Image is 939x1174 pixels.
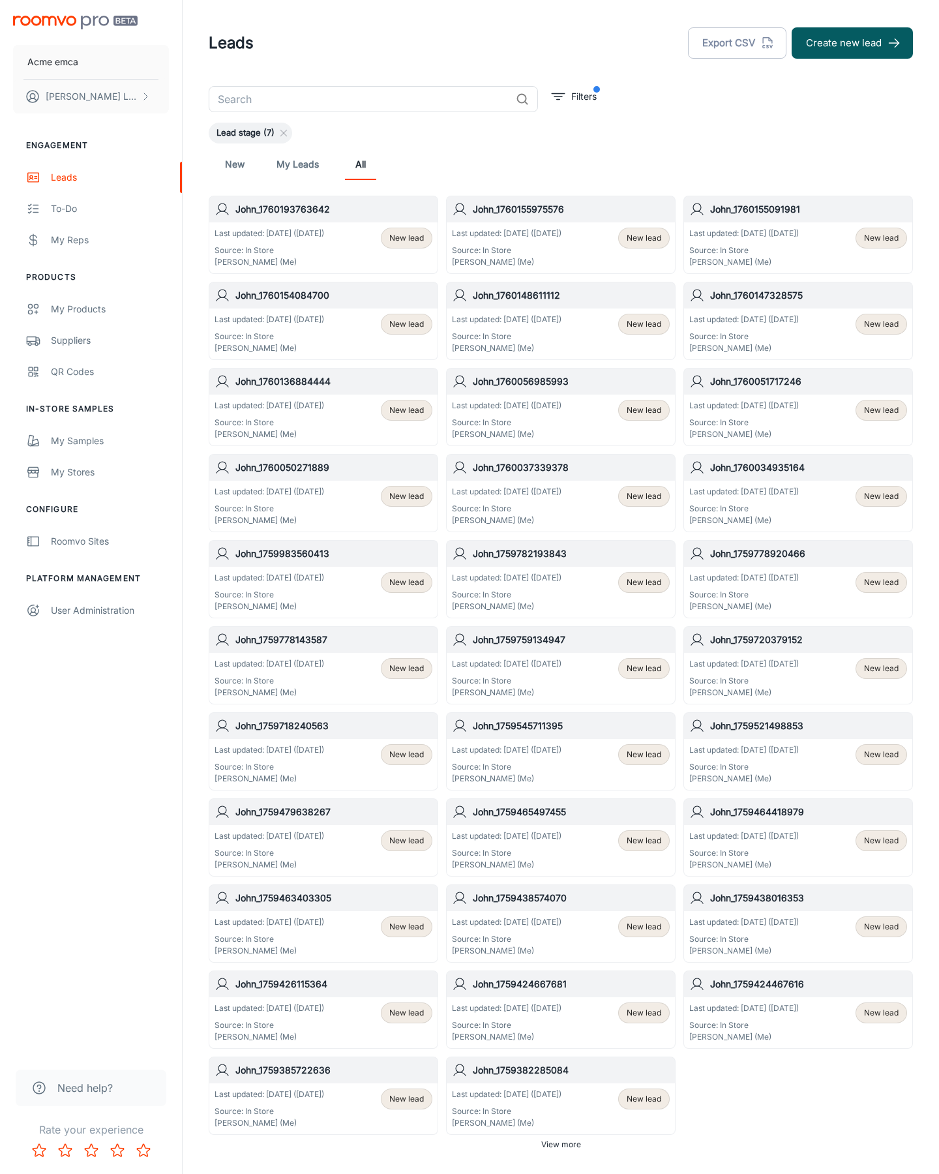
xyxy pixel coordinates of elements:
p: Last updated: [DATE] ([DATE]) [689,228,799,239]
p: Last updated: [DATE] ([DATE]) [215,228,324,239]
span: New lead [864,663,899,674]
p: Last updated: [DATE] ([DATE]) [689,658,799,670]
p: Source: In Store [452,417,561,429]
h6: John_1760155091981 [710,202,907,217]
h6: John_1759521498853 [710,719,907,733]
p: [PERSON_NAME] (Me) [689,773,799,785]
p: Source: In Store [215,245,324,256]
p: [PERSON_NAME] (Me) [689,515,799,526]
a: My Leads [276,149,319,180]
a: John_1759463403305Last updated: [DATE] ([DATE])Source: In Store[PERSON_NAME] (Me)New lead [209,884,438,963]
a: John_1759464418979Last updated: [DATE] ([DATE])Source: In Store[PERSON_NAME] (Me)New lead [683,798,913,877]
p: Source: In Store [215,331,324,342]
span: New lead [627,232,661,244]
p: Last updated: [DATE] ([DATE]) [215,744,324,756]
p: Source: In Store [215,503,324,515]
p: [PERSON_NAME] (Me) [452,859,561,871]
a: John_1760155091981Last updated: [DATE] ([DATE])Source: In Store[PERSON_NAME] (Me)New lead [683,196,913,274]
span: New lead [627,663,661,674]
a: John_1759782193843Last updated: [DATE] ([DATE])Source: In Store[PERSON_NAME] (Me)New lead [446,540,676,618]
div: Suppliers [51,333,169,348]
h6: John_1760050271889 [235,460,432,475]
p: Last updated: [DATE] ([DATE]) [689,744,799,756]
div: My Stores [51,465,169,479]
span: New lead [389,577,424,588]
a: John_1759385722636Last updated: [DATE] ([DATE])Source: In Store[PERSON_NAME] (Me)New lead [209,1057,438,1135]
a: John_1759438574070Last updated: [DATE] ([DATE])Source: In Store[PERSON_NAME] (Me)New lead [446,884,676,963]
p: [PERSON_NAME] (Me) [452,1031,561,1043]
h6: John_1760155975576 [473,202,670,217]
p: [PERSON_NAME] (Me) [215,945,324,957]
p: Last updated: [DATE] ([DATE]) [215,314,324,325]
p: [PERSON_NAME] (Me) [215,256,324,268]
p: Source: In Store [452,589,561,601]
p: Last updated: [DATE] ([DATE]) [452,572,561,584]
h6: John_1759382285084 [473,1063,670,1077]
a: John_1759479638267Last updated: [DATE] ([DATE])Source: In Store[PERSON_NAME] (Me)New lead [209,798,438,877]
span: New lead [389,232,424,244]
a: John_1760148611112Last updated: [DATE] ([DATE])Source: In Store[PERSON_NAME] (Me)New lead [446,282,676,360]
p: Last updated: [DATE] ([DATE]) [452,228,561,239]
p: Source: In Store [215,1019,324,1031]
p: [PERSON_NAME] (Me) [215,342,324,354]
h6: John_1759718240563 [235,719,432,733]
h6: John_1759778920466 [710,547,907,561]
span: Lead stage (7) [209,127,282,140]
span: New lead [627,490,661,502]
p: [PERSON_NAME] (Me) [215,859,324,871]
a: John_1759465497455Last updated: [DATE] ([DATE])Source: In Store[PERSON_NAME] (Me)New lead [446,798,676,877]
p: Last updated: [DATE] ([DATE]) [689,572,799,584]
a: John_1760037339378Last updated: [DATE] ([DATE])Source: In Store[PERSON_NAME] (Me)New lead [446,454,676,532]
p: Source: In Store [452,503,561,515]
h6: John_1759438574070 [473,891,670,905]
p: [PERSON_NAME] (Me) [215,601,324,612]
p: Source: In Store [452,331,561,342]
p: [PERSON_NAME] (Me) [689,687,799,699]
p: Last updated: [DATE] ([DATE]) [689,314,799,325]
p: Source: In Store [215,675,324,687]
p: Source: In Store [452,847,561,859]
span: New lead [864,404,899,416]
h6: John_1759983560413 [235,547,432,561]
p: Last updated: [DATE] ([DATE]) [215,916,324,928]
p: Source: In Store [689,847,799,859]
h6: John_1760154084700 [235,288,432,303]
div: Lead stage (7) [209,123,292,143]
span: New lead [389,921,424,933]
p: Last updated: [DATE] ([DATE]) [689,1002,799,1014]
p: Source: In Store [452,1019,561,1031]
a: John_1759438016353Last updated: [DATE] ([DATE])Source: In Store[PERSON_NAME] (Me)New lead [683,884,913,963]
p: [PERSON_NAME] (Me) [689,601,799,612]
p: Source: In Store [689,245,799,256]
p: [PERSON_NAME] (Me) [689,429,799,440]
a: John_1760154084700Last updated: [DATE] ([DATE])Source: In Store[PERSON_NAME] (Me)New lead [209,282,438,360]
button: [PERSON_NAME] Leaptools [13,80,169,113]
a: John_1759424467616Last updated: [DATE] ([DATE])Source: In Store[PERSON_NAME] (Me)New lead [683,971,913,1049]
a: John_1760136884444Last updated: [DATE] ([DATE])Source: In Store[PERSON_NAME] (Me)New lead [209,368,438,446]
p: Source: In Store [452,933,561,945]
span: New lead [389,404,424,416]
h6: John_1759424667681 [473,977,670,991]
div: To-do [51,202,169,216]
p: Last updated: [DATE] ([DATE]) [215,830,324,842]
h6: John_1759782193843 [473,547,670,561]
span: View more [541,1139,581,1151]
h6: John_1760148611112 [473,288,670,303]
p: [PERSON_NAME] (Me) [689,1031,799,1043]
p: Source: In Store [689,417,799,429]
button: Create new lead [792,27,913,59]
p: [PERSON_NAME] (Me) [215,687,324,699]
p: Filters [571,89,597,104]
p: [PERSON_NAME] (Me) [452,256,561,268]
span: New lead [389,318,424,330]
button: Rate 2 star [52,1137,78,1164]
div: User Administration [51,603,169,618]
a: John_1759424667681Last updated: [DATE] ([DATE])Source: In Store[PERSON_NAME] (Me)New lead [446,971,676,1049]
a: John_1759759134947Last updated: [DATE] ([DATE])Source: In Store[PERSON_NAME] (Me)New lead [446,626,676,704]
p: Source: In Store [215,761,324,773]
p: Source: In Store [689,933,799,945]
button: Rate 3 star [78,1137,104,1164]
p: Source: In Store [215,417,324,429]
p: Last updated: [DATE] ([DATE]) [689,916,799,928]
span: Need help? [57,1080,113,1096]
